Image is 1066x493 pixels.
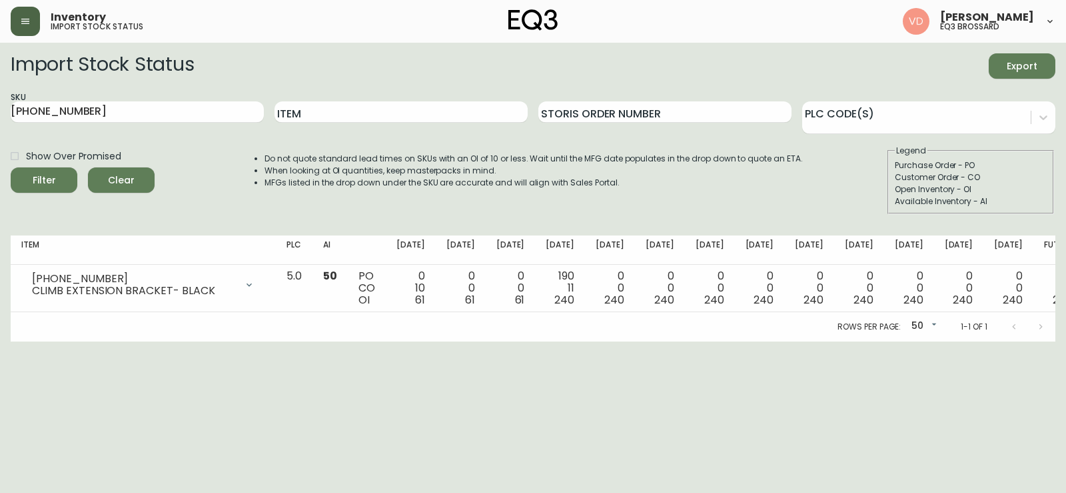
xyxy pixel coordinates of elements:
[895,171,1047,183] div: Customer Order - CO
[596,270,624,306] div: 0 0
[999,58,1045,75] span: Export
[746,270,774,306] div: 0 0
[696,270,724,306] div: 0 0
[646,270,674,306] div: 0 0
[803,292,823,308] span: 240
[903,292,923,308] span: 240
[11,53,194,79] h2: Import Stock Status
[903,8,929,35] img: 34cbe8de67806989076631741e6a7c6b
[940,12,1034,23] span: [PERSON_NAME]
[446,270,475,306] div: 0 0
[953,292,973,308] span: 240
[546,270,574,306] div: 190 11
[895,159,1047,171] div: Purchase Order - PO
[21,270,265,300] div: [PHONE_NUMBER]CLIMB EXTENSION BRACKET- BLACK
[276,235,312,265] th: PLC
[396,270,425,306] div: 0 10
[11,167,77,193] button: Filter
[11,235,276,265] th: Item
[934,235,984,265] th: [DATE]
[754,292,774,308] span: 240
[554,292,574,308] span: 240
[515,292,525,308] span: 61
[983,235,1033,265] th: [DATE]
[895,195,1047,207] div: Available Inventory - AI
[585,235,635,265] th: [DATE]
[635,235,685,265] th: [DATE]
[32,285,236,297] div: CLIMB EXTENSION BRACKET- BLACK
[358,270,375,306] div: PO CO
[265,177,803,189] li: MFGs listed in the drop down under the SKU are accurate and will align with Sales Portal.
[906,316,939,338] div: 50
[685,235,735,265] th: [DATE]
[535,235,585,265] th: [DATE]
[265,165,803,177] li: When looking at OI quantities, keep masterpacks in mind.
[940,23,999,31] h5: eq3 brossard
[26,149,121,163] span: Show Over Promised
[735,235,785,265] th: [DATE]
[496,270,525,306] div: 0 0
[945,270,973,306] div: 0 0
[312,235,348,265] th: AI
[88,167,155,193] button: Clear
[436,235,486,265] th: [DATE]
[386,235,436,265] th: [DATE]
[508,9,558,31] img: logo
[837,321,901,333] p: Rows per page:
[853,292,873,308] span: 240
[604,292,624,308] span: 240
[358,292,370,308] span: OI
[51,12,106,23] span: Inventory
[845,270,873,306] div: 0 0
[989,53,1055,79] button: Export
[486,235,536,265] th: [DATE]
[961,321,987,333] p: 1-1 of 1
[795,270,823,306] div: 0 0
[265,153,803,165] li: Do not quote standard lead times on SKUs with an OI of 10 or less. Wait until the MFG date popula...
[32,273,236,285] div: [PHONE_NUMBER]
[884,235,934,265] th: [DATE]
[895,145,927,157] legend: Legend
[895,183,1047,195] div: Open Inventory - OI
[99,172,144,189] span: Clear
[276,265,312,312] td: 5.0
[415,292,425,308] span: 61
[465,292,475,308] span: 61
[704,292,724,308] span: 240
[895,270,923,306] div: 0 0
[1003,292,1023,308] span: 240
[784,235,834,265] th: [DATE]
[994,270,1023,306] div: 0 0
[51,23,143,31] h5: import stock status
[323,268,337,284] span: 50
[834,235,884,265] th: [DATE]
[654,292,674,308] span: 240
